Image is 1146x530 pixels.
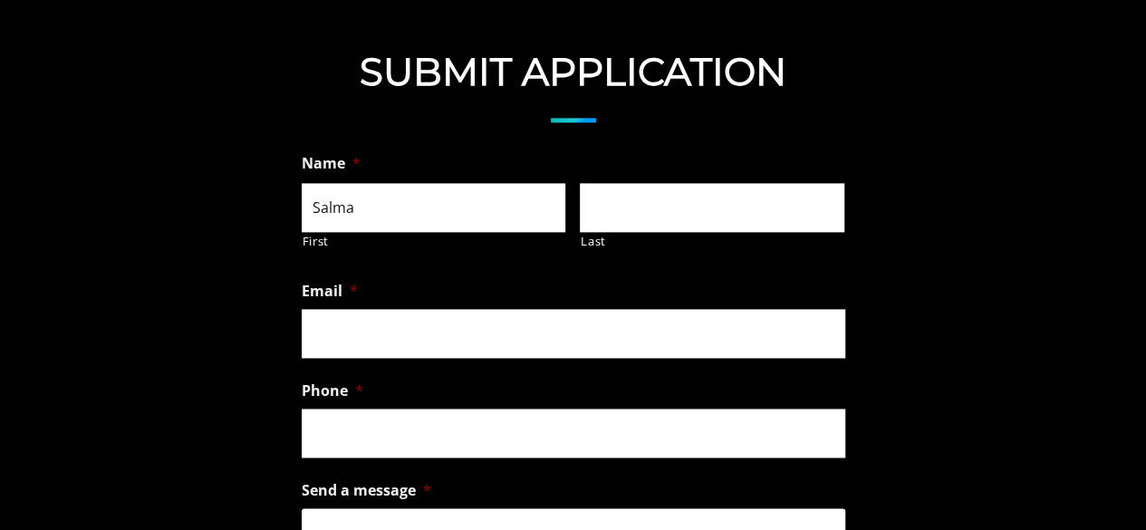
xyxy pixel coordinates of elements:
[302,282,358,301] label: Email
[302,481,431,500] label: Send a message
[820,320,1146,530] iframe: Chat Widget
[302,154,361,173] label: Name
[302,381,363,400] label: Phone
[581,233,844,251] label: Last
[303,233,566,251] label: First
